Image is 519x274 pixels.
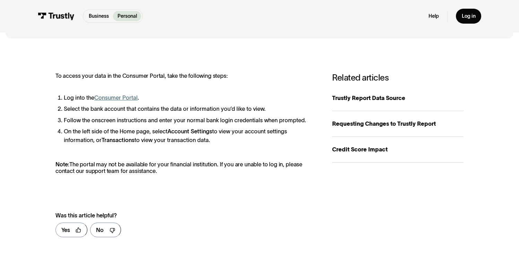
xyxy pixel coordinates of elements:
p: The portal may not be available for your financial institution. If you are unable to log in, plea... [55,161,318,175]
a: Log in [456,9,481,24]
div: Log in [462,13,476,19]
strong: Note: [55,161,69,167]
div: Requesting Changes to Trustly Report [332,119,464,128]
div: Yes [61,226,70,234]
div: No [96,226,104,234]
a: Trustly Report Data Source [332,85,464,111]
strong: Account Settings [167,128,212,134]
a: Personal [113,11,141,21]
a: Yes [55,223,87,238]
a: Requesting Changes to Trustly Report [332,111,464,137]
div: Credit Score Impact [332,145,464,153]
li: Log into the . [64,93,318,102]
p: Personal [118,13,137,20]
a: No [90,223,121,238]
div: Trustly Report Data Source [332,94,464,102]
li: Follow the onscreen instructions and enter your normal bank login credentials when prompted. [64,116,318,124]
li: Select the bank account that contains the data or information you’d like to view. [64,105,318,113]
img: Trustly Logo [38,13,75,20]
h3: Related articles [332,73,464,83]
a: Credit Score Impact [332,137,464,163]
strong: Transactions [102,137,135,143]
p: Business [89,13,109,20]
li: On the left side of the Home page, select to view your account settings information, or to view y... [64,127,318,144]
div: Was this article helpful? [55,211,303,219]
a: Consumer Portal [94,94,138,101]
a: Help [429,13,439,19]
a: Business [85,11,113,21]
p: To access your data in the Consumer Portal, take the following steps: [55,73,318,79]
